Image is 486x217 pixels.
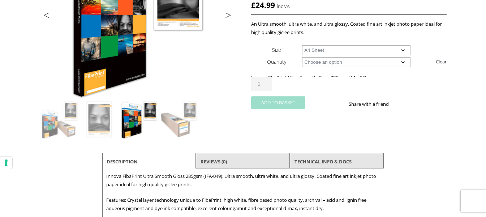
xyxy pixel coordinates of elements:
p: Share with a friend [349,100,397,108]
a: Clear options [436,56,447,67]
input: Product quantity [251,77,272,91]
p: Features: Crystal layer technology unique to FibaPrint, high white, fibre based photo quality, ar... [106,196,380,213]
button: Add to basket [251,96,305,109]
p: Innova FibaPrint Ultra Smooth Gloss 285gsm (IFA-049). Ultra smooth, ultra white, and ultra glossy... [106,172,380,189]
a: Description [107,155,138,168]
img: twitter sharing button [406,101,412,107]
img: Innova FibaPrint Ultra Smooth Gloss 285gsm (IFA-049) - Image 4 [159,100,198,139]
img: Innova FibaPrint Ultra Smooth Gloss 285gsm (IFA-049) - Image 2 [80,100,119,139]
a: Reviews (0) [201,155,227,168]
img: Innova FibaPrint Ultra Smooth Gloss 285gsm (IFA-049) - Image 3 [120,100,159,139]
p: An Ultra smooth, ultra white, and ultra glossy. Coated fine art inkjet photo paper ideal for high... [251,20,446,37]
label: Size [272,46,281,53]
img: facebook sharing button [397,101,403,107]
p: Innova FibaPrint Ultra Smooth Gloss 285gsm (A4 x 25) [251,74,446,82]
a: TECHNICAL INFO & DOCS [294,155,352,168]
label: Quantity [267,58,286,65]
img: email sharing button [415,101,421,107]
img: Innova FibaPrint Ultra Smooth Gloss 285gsm (IFA-049) [40,100,79,139]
